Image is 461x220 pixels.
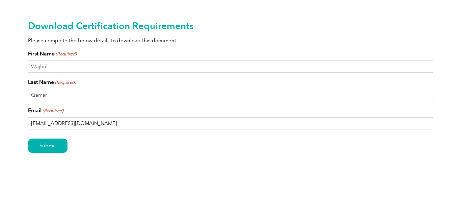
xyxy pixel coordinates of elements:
[28,78,76,86] label: Last Name
[55,51,77,57] span: (Required)
[42,107,64,114] span: (Required)
[28,20,433,31] h2: Download Certification Requirements
[28,50,77,58] label: First Name
[28,106,63,115] label: Email
[55,79,76,86] span: (Required)
[28,37,433,44] p: Please complete the below details to download this document
[28,139,67,153] input: Submit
